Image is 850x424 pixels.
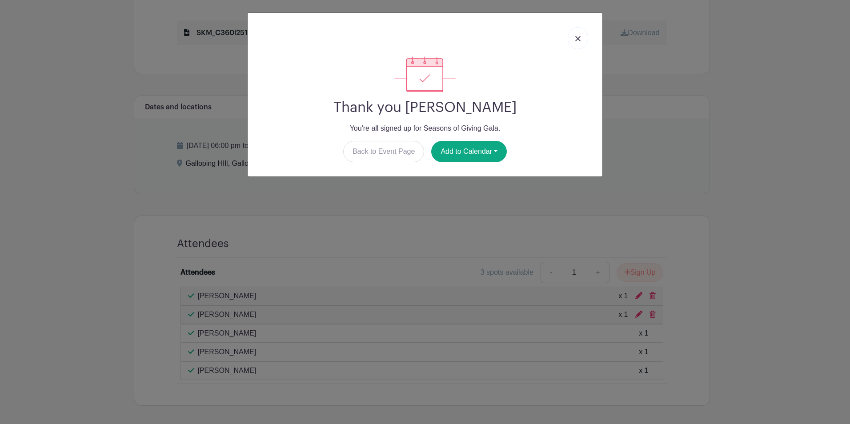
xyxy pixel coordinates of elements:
[343,141,425,162] a: Back to Event Page
[394,56,456,92] img: signup_complete-c468d5dda3e2740ee63a24cb0ba0d3ce5d8a4ecd24259e683200fb1569d990c8.svg
[431,141,507,162] button: Add to Calendar
[255,99,595,116] h2: Thank you [PERSON_NAME]
[575,36,581,41] img: close_button-5f87c8562297e5c2d7936805f587ecaba9071eb48480494691a3f1689db116b3.svg
[255,123,595,134] p: You're all signed up for Seasons of Giving Gala.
